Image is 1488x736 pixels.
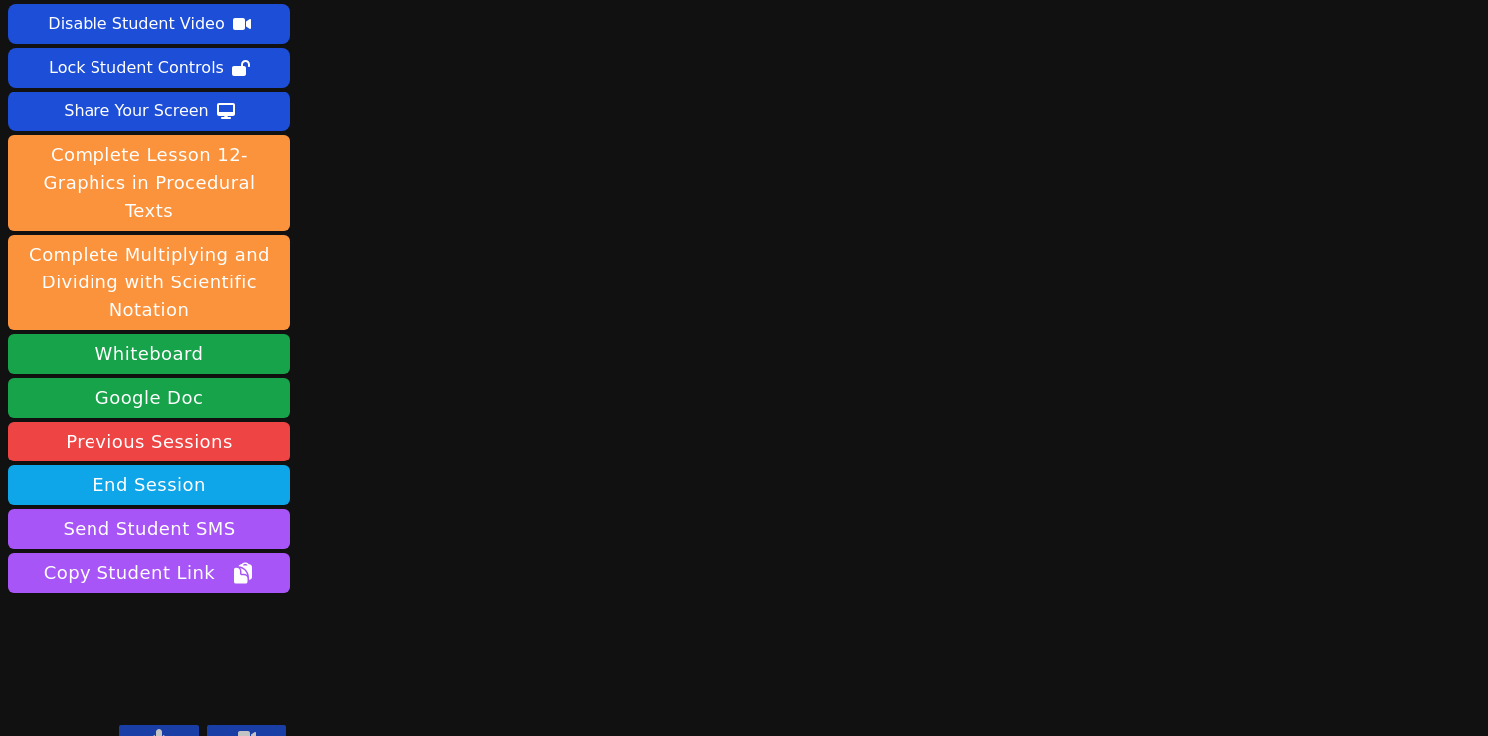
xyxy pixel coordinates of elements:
a: Google Doc [8,378,290,418]
a: Previous Sessions [8,422,290,461]
div: Share Your Screen [64,95,209,127]
button: Copy Student Link [8,553,290,593]
button: Complete Multiplying and Dividing with Scientific Notation [8,235,290,330]
span: Copy Student Link [44,559,255,587]
button: Share Your Screen [8,92,290,131]
div: Lock Student Controls [49,52,224,84]
button: Send Student SMS [8,509,290,549]
div: Disable Student Video [48,8,224,40]
button: Lock Student Controls [8,48,290,88]
button: Complete Lesson 12- Graphics in Procedural Texts [8,135,290,231]
button: End Session [8,465,290,505]
button: Disable Student Video [8,4,290,44]
button: Whiteboard [8,334,290,374]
